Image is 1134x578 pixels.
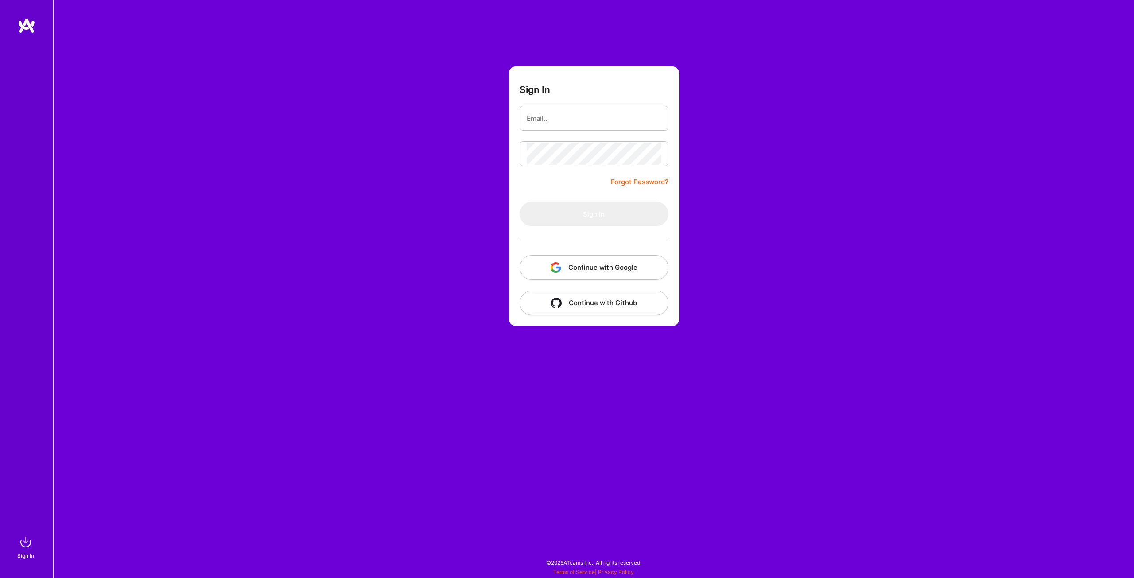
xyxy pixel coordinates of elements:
[553,569,634,575] span: |
[53,551,1134,574] div: © 2025 ATeams Inc., All rights reserved.
[17,533,35,551] img: sign in
[18,18,35,34] img: logo
[553,569,595,575] a: Terms of Service
[520,291,668,315] button: Continue with Github
[551,262,561,273] img: icon
[520,84,550,95] h3: Sign In
[598,569,634,575] a: Privacy Policy
[527,107,661,130] input: Email...
[611,177,668,187] a: Forgot Password?
[19,533,35,560] a: sign inSign In
[551,298,562,308] img: icon
[520,202,668,226] button: Sign In
[17,551,34,560] div: Sign In
[520,255,668,280] button: Continue with Google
